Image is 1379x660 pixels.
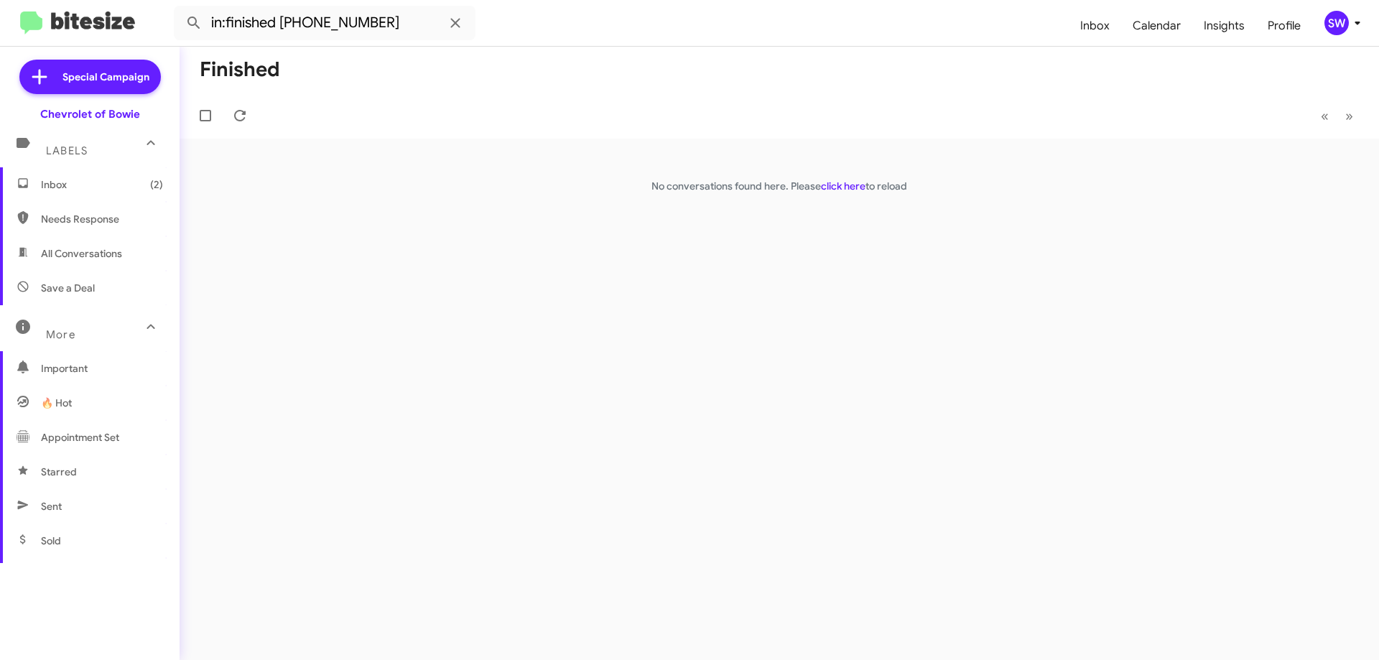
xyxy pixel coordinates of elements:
[41,499,62,513] span: Sent
[1069,5,1121,47] a: Inbox
[46,144,88,157] span: Labels
[1312,101,1337,131] button: Previous
[1192,5,1256,47] a: Insights
[62,70,149,84] span: Special Campaign
[1256,5,1312,47] a: Profile
[1345,107,1353,125] span: »
[41,281,95,295] span: Save a Deal
[41,396,72,410] span: 🔥 Hot
[1312,11,1363,35] button: SW
[46,328,75,341] span: More
[200,58,280,81] h1: Finished
[1121,5,1192,47] a: Calendar
[180,179,1379,193] p: No conversations found here. Please to reload
[40,107,140,121] div: Chevrolet of Bowie
[1313,101,1362,131] nav: Page navigation example
[174,6,475,40] input: Search
[1321,107,1329,125] span: «
[1324,11,1349,35] div: SW
[41,430,119,445] span: Appointment Set
[41,534,61,548] span: Sold
[41,212,163,226] span: Needs Response
[41,465,77,479] span: Starred
[150,177,163,192] span: (2)
[19,60,161,94] a: Special Campaign
[821,180,865,192] a: click here
[41,361,163,376] span: Important
[1337,101,1362,131] button: Next
[41,177,163,192] span: Inbox
[41,246,122,261] span: All Conversations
